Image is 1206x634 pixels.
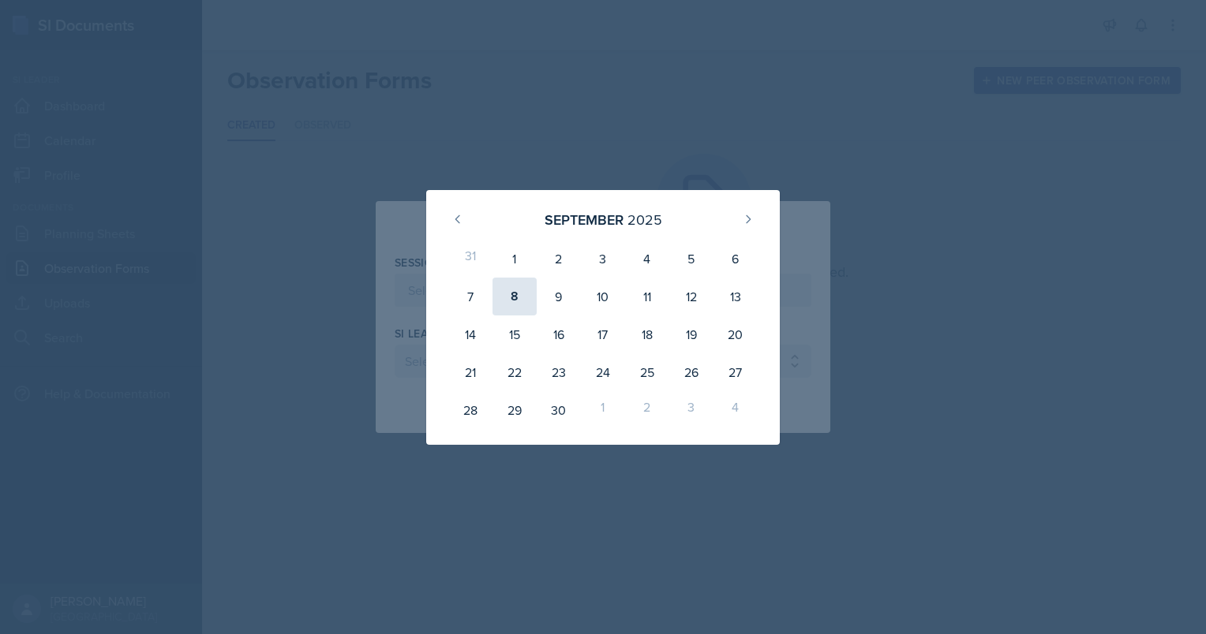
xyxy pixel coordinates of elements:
div: 5 [669,240,713,278]
div: 1 [493,240,537,278]
div: 23 [537,353,581,391]
div: 15 [493,315,537,353]
div: 20 [713,315,758,353]
div: 9 [537,278,581,315]
div: 6 [713,240,758,278]
div: 17 [581,315,625,353]
div: 8 [493,278,537,315]
div: 26 [669,353,713,391]
div: 3 [581,240,625,278]
div: 18 [625,315,669,353]
div: 27 [713,353,758,391]
div: 10 [581,278,625,315]
div: September [545,209,624,230]
div: 22 [493,353,537,391]
div: 4 [625,240,669,278]
div: 7 [448,278,493,315]
div: 11 [625,278,669,315]
div: 4 [713,391,758,429]
div: 30 [537,391,581,429]
div: 14 [448,315,493,353]
div: 16 [537,315,581,353]
div: 2025 [627,209,662,230]
div: 19 [669,315,713,353]
div: 2 [625,391,669,429]
div: 21 [448,353,493,391]
div: 24 [581,353,625,391]
div: 12 [669,278,713,315]
div: 2 [537,240,581,278]
div: 1 [581,391,625,429]
div: 25 [625,353,669,391]
div: 31 [448,240,493,278]
div: 3 [669,391,713,429]
div: 29 [493,391,537,429]
div: 13 [713,278,758,315]
div: 28 [448,391,493,429]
